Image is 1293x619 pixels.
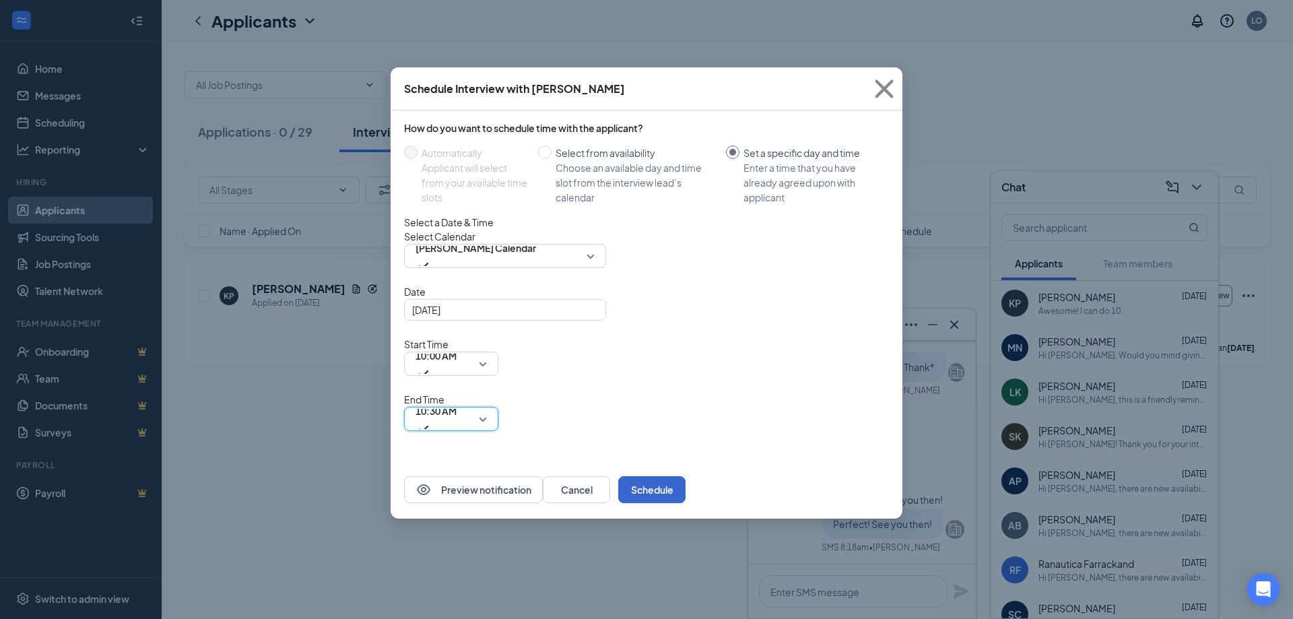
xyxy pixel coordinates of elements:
div: Select a Date & Time [404,216,889,229]
button: EyePreview notification [404,476,543,503]
svg: Checkmark [416,258,432,274]
span: Date [404,284,889,299]
input: Aug 29, 2025 [412,302,595,317]
span: 10:30 AM [416,401,457,421]
button: Close [866,67,902,110]
svg: Checkmark [416,421,432,437]
div: Set a specific day and time [743,145,878,160]
div: Automatically [422,145,527,160]
span: Start Time [404,337,498,352]
button: Cancel [543,476,610,503]
svg: Checkmark [416,366,432,382]
div: How do you want to schedule time with the applicant? [404,121,889,135]
span: [PERSON_NAME] Calendar [416,238,536,258]
button: Schedule [618,476,686,503]
span: Select Calendar [404,229,889,244]
span: 10:00 AM [416,346,457,366]
div: Schedule Interview with [PERSON_NAME] [404,82,625,96]
div: Open Intercom Messenger [1247,573,1280,606]
svg: Eye [416,482,432,498]
div: Enter a time that you have already agreed upon with applicant [743,160,878,205]
div: Applicant will select from your available time slots [422,160,527,205]
span: End Time [404,392,498,407]
svg: Cross [866,71,902,107]
div: Choose an available day and time slot from the interview lead’s calendar [556,160,715,205]
div: Select from availability [556,145,715,160]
